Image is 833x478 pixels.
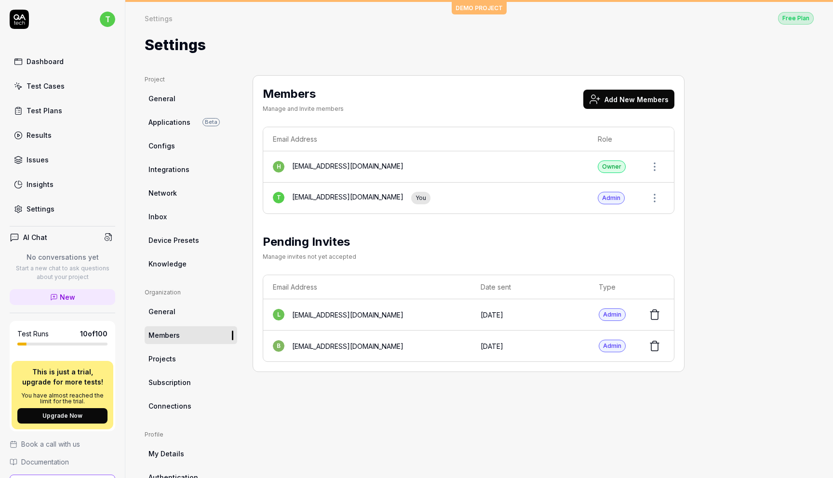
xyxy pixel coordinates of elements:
span: New [60,292,75,302]
span: t [273,192,284,203]
div: Admin [599,308,626,321]
a: Inbox [145,208,237,226]
a: Dashboard [10,52,115,71]
button: t [100,10,115,29]
a: Test Cases [10,77,115,95]
div: Results [27,130,52,140]
span: Subscription [148,377,191,387]
div: Manage and Invite members [263,105,344,113]
div: [EMAIL_ADDRESS][DOMAIN_NAME] [292,161,403,173]
p: Start a new chat to ask questions about your project [10,264,115,281]
a: ApplicationsBeta [145,113,237,131]
span: 10 of 100 [80,329,107,339]
a: Documentation [10,457,115,467]
a: Members [145,326,237,344]
th: Date sent [471,275,589,299]
div: Admin [598,192,625,204]
h4: AI Chat [23,232,47,242]
div: Settings [145,13,173,23]
a: Device Presets [145,231,237,249]
a: Settings [10,199,115,218]
div: [EMAIL_ADDRESS][DOMAIN_NAME] [292,192,403,204]
div: Organization [145,288,237,297]
a: Knowledge [145,255,237,273]
time: [DATE] [481,342,503,350]
div: Project [145,75,237,84]
div: Admin [599,340,626,352]
span: Device Presets [148,235,199,245]
span: Projects [148,354,176,364]
th: Email Address [263,275,471,299]
a: Issues [10,150,115,169]
span: General [148,306,175,317]
span: t [100,12,115,27]
a: Connections [145,397,237,415]
h2: Members [263,85,344,103]
span: Network [148,188,177,198]
h5: Test Runs [17,330,49,338]
time: [DATE] [481,311,503,319]
span: Connections [148,401,191,411]
span: Applications [148,117,190,127]
a: Subscription [145,373,237,391]
th: Role [588,127,635,151]
a: Insights [10,175,115,194]
button: Add New Members [583,90,674,109]
span: My Details [148,449,184,459]
div: Issues [27,155,49,165]
a: Integrations [145,160,237,178]
div: [EMAIL_ADDRESS][DOMAIN_NAME] [292,310,403,320]
button: Open members actions menu [645,188,664,208]
div: Test Plans [27,106,62,116]
a: Configs [145,137,237,155]
a: Test Plans [10,101,115,120]
button: Upgrade Now [17,408,107,424]
a: Network [145,184,237,202]
th: Email Address [263,127,588,151]
div: Dashboard [27,56,64,66]
div: Owner [598,160,626,173]
th: Type [589,275,635,299]
a: General [145,90,237,107]
div: Test Cases [27,81,65,91]
span: Members [148,330,180,340]
a: My Details [145,445,237,463]
p: This is just a trial, upgrade for more tests! [17,367,107,387]
span: Book a call with us [21,439,80,449]
span: h [273,161,284,173]
span: l [273,309,284,320]
p: You have almost reached the limit for the trial. [17,393,107,404]
div: Insights [27,179,54,189]
span: Inbox [148,212,167,222]
div: [EMAIL_ADDRESS][DOMAIN_NAME] [292,341,403,351]
span: Beta [202,118,220,126]
h2: Pending Invites [263,233,356,251]
span: General [148,93,175,104]
button: Free Plan [778,12,814,25]
a: New [10,289,115,305]
span: Integrations [148,164,189,174]
a: Projects [145,350,237,368]
span: b [273,340,284,352]
p: No conversations yet [10,252,115,262]
h1: Settings [145,34,206,56]
a: Results [10,126,115,145]
div: Manage invites not yet accepted [263,252,356,261]
a: General [145,303,237,320]
span: Knowledge [148,259,187,269]
span: Documentation [21,457,69,467]
button: Open members actions menu [645,157,664,176]
div: You [411,192,430,204]
div: Settings [27,204,54,214]
div: Profile [145,430,237,439]
span: Configs [148,141,175,151]
a: Book a call with us [10,439,115,449]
